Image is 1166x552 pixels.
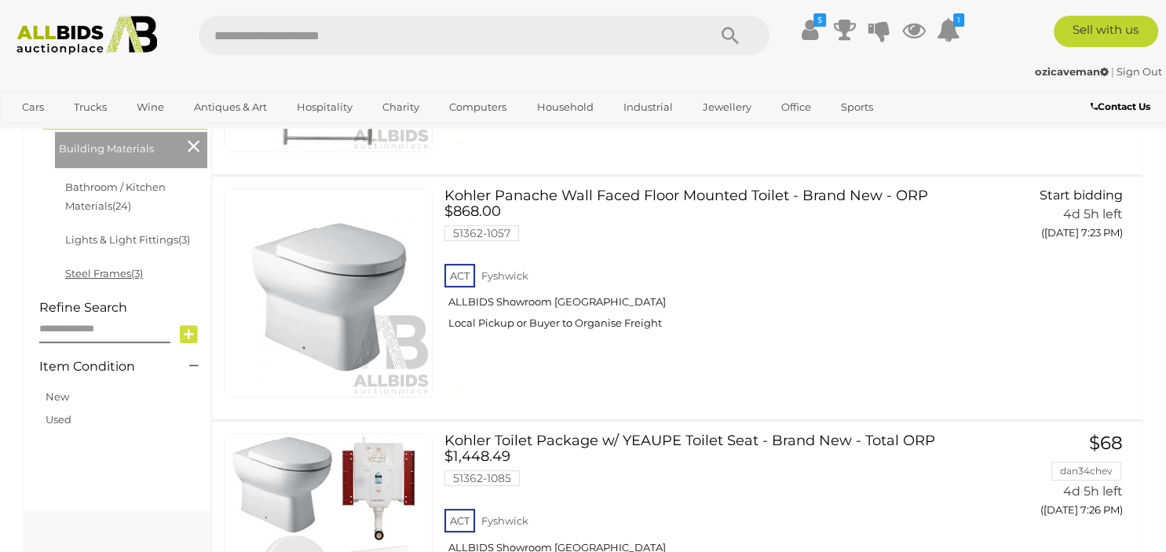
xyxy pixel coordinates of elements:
a: Trucks [64,94,117,120]
a: Hospitality [287,94,363,120]
i: 1 [953,13,964,27]
button: Search [691,16,769,55]
a: Computers [439,94,517,120]
a: Sign Out [1117,65,1162,78]
a: Steel Frames(3) [65,267,143,280]
a: Used [46,413,71,426]
a: Wine [126,94,174,120]
i: $ [813,13,826,27]
b: Contact Us [1091,101,1150,112]
a: Charity [372,94,429,120]
span: (3) [178,233,190,246]
a: Start bidding 4d 5h left ([DATE] 7:23 PM) [1000,188,1128,248]
a: $ [799,16,822,44]
a: Contact Us [1091,98,1154,115]
a: Lights & Light Fittings(3) [65,233,190,246]
a: 1 [937,16,960,44]
a: Sports [831,94,883,120]
a: $68 dan34chev 4d 5h left ([DATE] 7:26 PM) [1000,433,1128,525]
h4: Refine Search [39,301,207,315]
a: [GEOGRAPHIC_DATA] [12,121,144,147]
h4: Item Condition [39,360,166,374]
a: New [46,390,69,403]
a: Cars [12,94,54,120]
a: Office [771,94,821,120]
span: Building Materials [59,136,177,158]
a: Industrial [613,94,683,120]
a: Kohler Panache Wall Faced Floor Mounted Toilet - Brand New - ORP $868.00 51362-1057 ACT Fyshwick ... [456,188,975,342]
a: Antiques & Art [184,94,277,120]
span: | [1111,65,1114,78]
span: $68 [1089,432,1123,454]
img: Allbids.com.au [9,16,166,55]
span: (3) [131,267,143,280]
span: Start bidding [1040,188,1123,203]
a: Bathroom / Kitchen Materials(24) [65,181,166,211]
a: Household [526,94,603,120]
a: ozicaveman [1035,65,1111,78]
a: Sell with us [1054,16,1159,47]
strong: ozicaveman [1035,65,1109,78]
a: Jewellery [693,94,762,120]
span: (24) [112,199,131,212]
